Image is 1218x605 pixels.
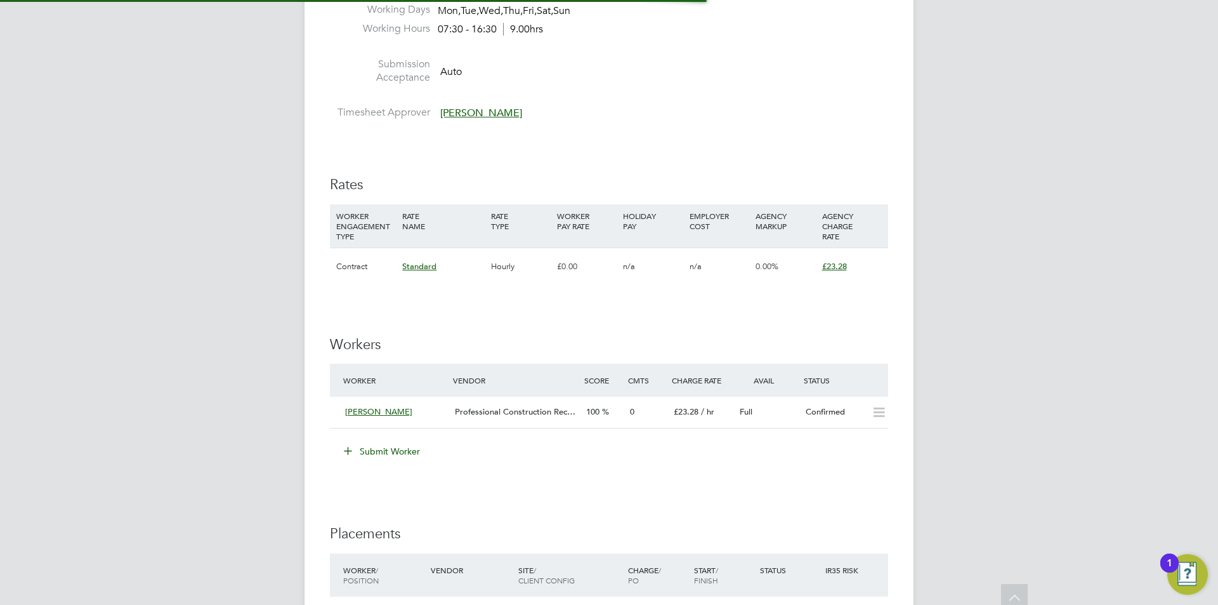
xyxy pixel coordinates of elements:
[691,559,757,592] div: Start
[340,559,428,592] div: Worker
[503,23,543,36] span: 9.00hrs
[740,406,752,417] span: Full
[330,336,888,354] h3: Workers
[518,565,575,585] span: / Client Config
[1167,563,1172,580] div: 1
[335,441,430,462] button: Submit Worker
[630,406,634,417] span: 0
[461,4,479,17] span: Tue,
[515,559,625,592] div: Site
[333,204,399,248] div: WORKER ENGAGEMENT TYPE
[690,261,702,272] span: n/a
[694,565,718,585] span: / Finish
[438,23,543,36] div: 07:30 - 16:30
[628,565,661,585] span: / PO
[822,261,847,272] span: £23.28
[402,261,436,272] span: Standard
[669,369,735,392] div: Charge Rate
[479,4,503,17] span: Wed,
[553,4,570,17] span: Sun
[554,204,620,237] div: WORKER PAY RATE
[330,22,430,36] label: Working Hours
[330,3,430,17] label: Working Days
[623,261,635,272] span: n/a
[756,261,778,272] span: 0.00%
[330,106,430,119] label: Timesheet Approver
[330,525,888,543] h3: Placements
[701,406,714,417] span: / hr
[625,369,669,392] div: Cmts
[428,559,515,582] div: Vendor
[554,248,620,285] div: £0.00
[450,369,581,392] div: Vendor
[822,559,866,582] div: IR35 Risk
[343,565,379,585] span: / Position
[345,406,412,417] span: [PERSON_NAME]
[523,4,537,17] span: Fri,
[1167,554,1208,595] button: Open Resource Center, 1 new notification
[440,107,522,119] span: [PERSON_NAME]
[438,4,461,17] span: Mon,
[757,559,823,582] div: Status
[625,559,691,592] div: Charge
[455,406,575,417] span: Professional Construction Rec…
[440,65,462,77] span: Auto
[686,204,752,237] div: EMPLOYER COST
[801,402,867,423] div: Confirmed
[752,204,818,237] div: AGENCY MARKUP
[333,248,399,285] div: Contract
[330,58,430,84] label: Submission Acceptance
[674,406,698,417] span: £23.28
[819,204,885,248] div: AGENCY CHARGE RATE
[503,4,523,17] span: Thu,
[735,369,801,392] div: Avail
[488,248,554,285] div: Hourly
[340,369,450,392] div: Worker
[537,4,553,17] span: Sat,
[801,369,888,392] div: Status
[620,204,686,237] div: HOLIDAY PAY
[399,204,487,237] div: RATE NAME
[330,176,888,194] h3: Rates
[488,204,554,237] div: RATE TYPE
[586,406,599,417] span: 100
[581,369,625,392] div: Score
